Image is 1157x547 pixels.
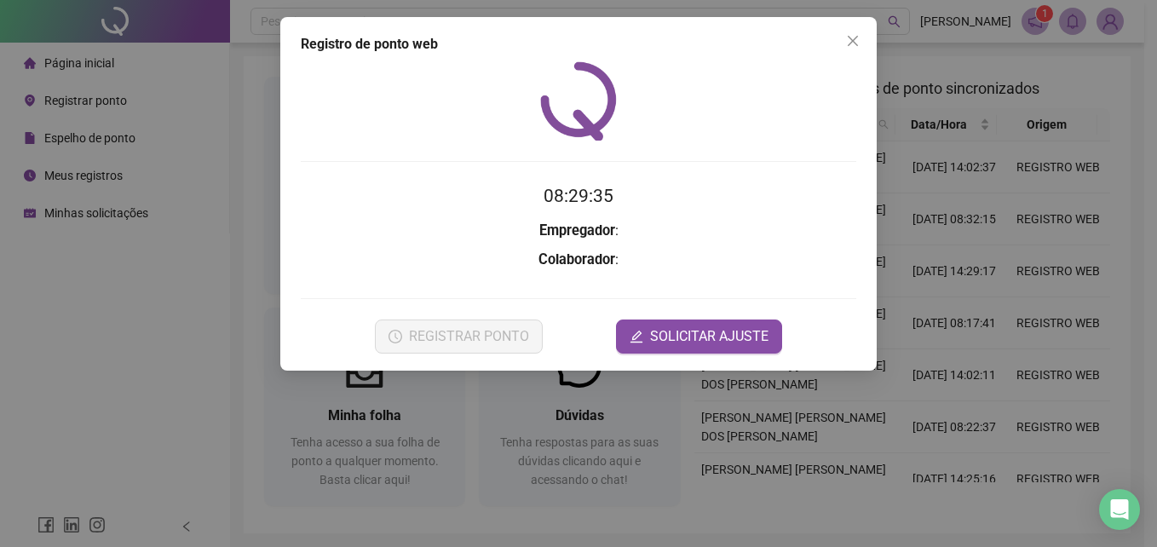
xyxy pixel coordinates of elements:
[650,326,768,347] span: SOLICITAR AJUSTE
[839,27,866,55] button: Close
[301,249,856,271] h3: :
[539,222,615,239] strong: Empregador
[301,34,856,55] div: Registro de ponto web
[630,330,643,343] span: edit
[540,61,617,141] img: QRPoint
[538,251,615,268] strong: Colaborador
[846,34,860,48] span: close
[301,220,856,242] h3: :
[616,320,782,354] button: editSOLICITAR AJUSTE
[1099,489,1140,530] div: Open Intercom Messenger
[544,186,613,206] time: 08:29:35
[375,320,543,354] button: REGISTRAR PONTO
